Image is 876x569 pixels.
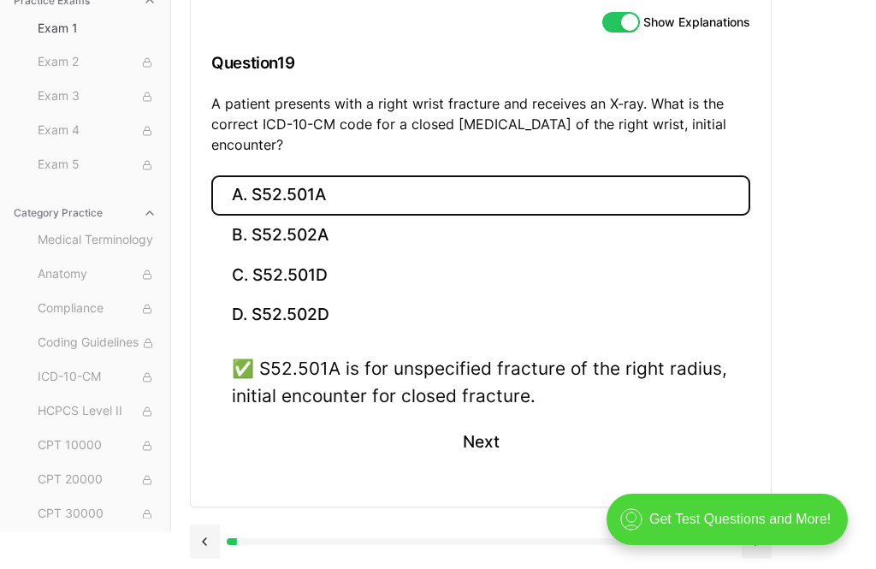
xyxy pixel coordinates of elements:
button: Next [441,419,519,465]
button: Exam 1 [31,15,163,42]
button: B. S52.502A [211,216,750,256]
button: Exam 2 [31,49,163,76]
span: Exam 4 [38,122,157,140]
span: CPT 20000 [38,471,157,489]
button: CPT 10000 [31,432,163,459]
h3: Question 19 [211,38,750,88]
span: Compliance [38,299,157,318]
button: CPT 20000 [31,466,163,494]
button: Anatomy [31,261,163,288]
iframe: portal-trigger [592,485,876,569]
button: Exam 3 [31,83,163,110]
button: Coding Guidelines [31,329,163,357]
span: Exam 5 [38,156,157,175]
span: CPT 30000 [38,505,157,524]
button: Exam 5 [31,151,163,179]
button: Compliance [31,295,163,323]
button: C. S52.501D [211,255,750,295]
span: Anatomy [38,265,157,284]
button: A. S52.501A [211,175,750,216]
span: Exam 3 [38,87,157,106]
button: ICD-10-CM [31,364,163,391]
span: HCPCS Level II [38,402,157,421]
button: Category Practice [7,199,163,227]
button: HCPCS Level II [31,398,163,425]
button: D. S52.502D [211,295,750,335]
span: CPT 10000 [38,436,157,455]
button: Exam 4 [31,117,163,145]
span: Coding Guidelines [38,334,157,353]
span: ICD-10-CM [38,368,157,387]
div: ✅ S52.501A is for unspecified fracture of the right radius, initial encounter for closed fracture. [232,355,730,408]
p: A patient presents with a right wrist fracture and receives an X-ray. What is the correct ICD-10-... [211,93,750,155]
button: CPT 30000 [31,501,163,528]
label: Show Explanations [643,16,750,28]
span: Exam 1 [38,20,157,37]
span: Medical Terminology [38,231,157,250]
button: Medical Terminology [31,227,163,254]
span: Exam 2 [38,53,157,72]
